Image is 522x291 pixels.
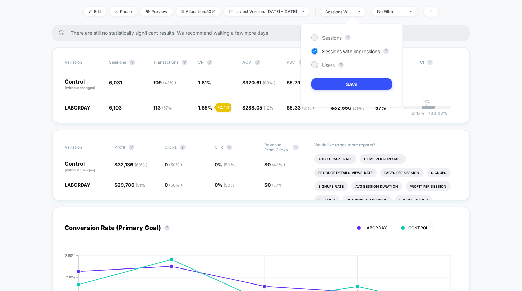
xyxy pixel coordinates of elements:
button: ? [338,62,344,68]
span: LABORDAY [65,105,90,111]
span: ( 43 % ) [163,80,176,85]
span: Sessions [109,60,126,65]
span: ( 31 % ) [136,183,148,188]
button: ? [255,60,260,65]
p: Control [65,79,102,90]
p: 0% [423,99,430,104]
button: ? [164,225,170,231]
span: Sessions with impressions [322,48,380,54]
p: Would like to see more reports? [314,142,457,147]
span: Profit [114,145,125,150]
span: 0 [267,182,285,188]
p: | [426,104,427,109]
div: sessions with impression [325,9,353,14]
img: end [302,11,304,12]
span: AOV [242,60,251,65]
span: $ [264,182,285,188]
span: ( 50 % ) [224,183,237,188]
span: $ [287,105,314,111]
span: Clicks [165,145,177,150]
span: $ [264,162,285,168]
span: Edit [84,7,106,16]
span: Preview [140,7,173,16]
span: 29,780 [118,182,148,188]
img: end [358,11,360,12]
img: end [410,11,412,12]
li: Product Details Views Rate [314,168,377,177]
li: Signups Rate [314,181,348,191]
span: ( 12 % ) [264,105,276,111]
span: ( 88 % ) [263,80,275,85]
span: ( 43 % ) [272,162,285,168]
button: ? [226,145,232,150]
span: PSV [287,60,295,65]
div: + 2.4 % [216,103,231,112]
li: Add To Cart Rate [314,154,356,164]
button: ? [383,48,389,54]
span: 113 [153,105,175,111]
li: Items Per Purchase [360,154,406,164]
span: | [313,7,320,17]
button: ? [345,35,351,40]
div: No Filter [377,9,404,14]
button: ? [129,60,135,65]
span: 1.81 % [198,79,211,85]
span: ( 69 % ) [135,162,147,168]
span: ( 50 % ) [224,162,237,168]
span: 32,136 [118,162,147,168]
span: Revenue From Clicks [264,142,290,152]
span: $ [242,79,275,85]
span: Latest Version: [DATE] - [DATE] [224,7,310,16]
button: ? [182,60,187,65]
span: 5.79 [290,79,314,85]
button: ? [180,145,186,150]
span: Pause [110,7,137,16]
span: ( 50 % ) [169,162,182,168]
span: ( 50 % ) [169,183,182,188]
span: ( 57 % ) [272,183,285,188]
li: Returns Per Session [343,195,392,205]
span: CI [420,60,457,65]
span: $ [287,79,314,85]
span: 0 % [215,162,237,168]
span: (without changes) [65,86,95,90]
li: Returns [314,195,339,205]
tspan: 2.80% [65,253,75,257]
img: rebalance [181,10,184,13]
tspan: 2.10% [66,275,75,279]
span: 0 [267,162,285,168]
li: Profit Per Session [406,181,451,191]
span: CR [198,60,204,65]
img: edit [89,10,92,13]
span: 6,103 [109,105,122,111]
span: -21.17 % [409,111,425,116]
span: 0 % [215,182,237,188]
li: Subscriptions [395,195,432,205]
span: 0 [165,182,182,188]
span: Users [322,62,335,68]
span: $ [114,182,148,188]
span: 33.08 % [425,111,447,116]
span: ( 57 % ) [162,105,175,111]
li: Pages Per Session [380,168,424,177]
span: Variation [65,60,102,65]
span: $ [242,105,276,111]
img: calendar [229,10,233,13]
span: --- [420,81,457,90]
span: 109 [153,79,176,85]
span: $ [114,162,147,168]
span: 320.61 [245,79,275,85]
button: ? [129,145,134,150]
span: (without changes) [65,168,95,172]
span: + [428,111,431,116]
button: ? [427,60,433,65]
span: 0 [165,162,182,168]
span: Variation [65,142,102,152]
span: There are still no statistically significant results. We recommend waiting a few more days [71,30,456,36]
span: CTR [215,145,223,150]
button: ? [207,60,212,65]
li: Signups [427,168,451,177]
img: end [115,10,118,13]
span: 1.85 % [198,105,212,111]
span: 288.05 [245,105,276,111]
